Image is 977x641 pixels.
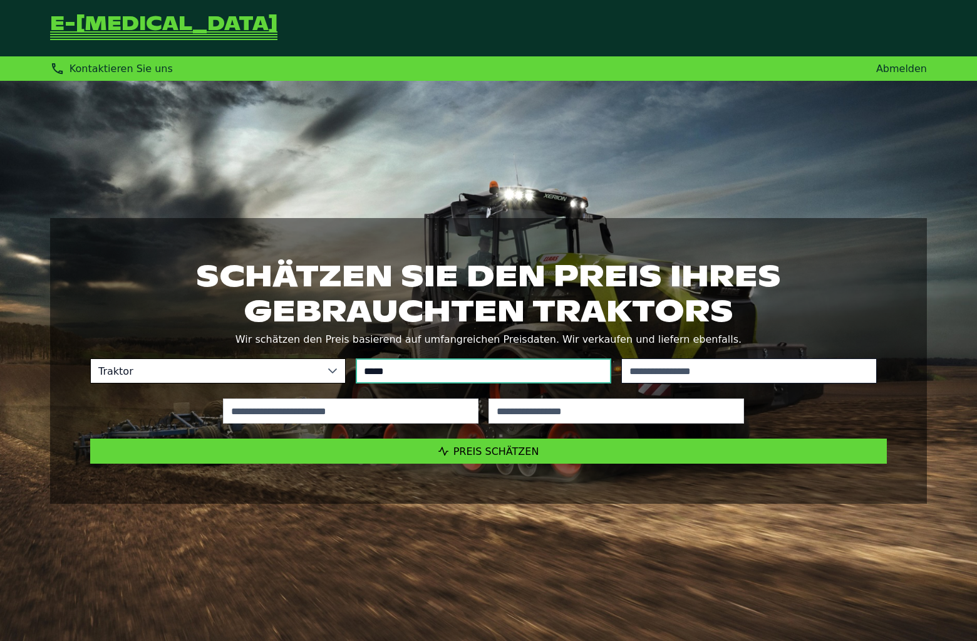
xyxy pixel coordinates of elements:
p: Wir schätzen den Preis basierend auf umfangreichen Preisdaten. Wir verkaufen und liefern ebenfalls. [90,331,887,348]
a: Zurück zur Startseite [50,15,277,41]
a: Abmelden [876,63,927,75]
span: Traktor [91,359,320,383]
button: Preis schätzen [90,439,887,464]
span: Preis schätzen [453,446,539,457]
div: Kontaktieren Sie uns [50,61,173,76]
h1: Schätzen Sie den Preis Ihres gebrauchten Traktors [90,258,887,328]
span: Kontaktieren Sie uns [70,63,173,75]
